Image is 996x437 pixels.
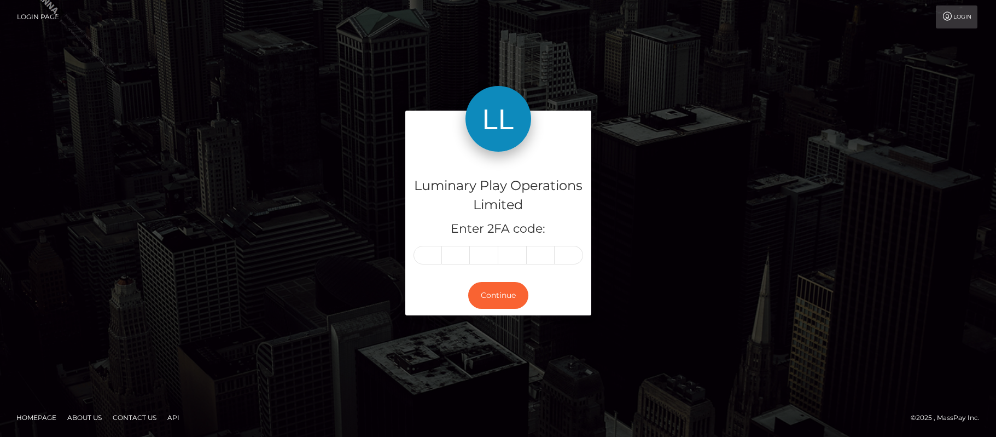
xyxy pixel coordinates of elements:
h5: Enter 2FA code: [413,221,583,238]
img: Luminary Play Operations Limited [465,86,531,152]
a: API [163,409,184,426]
div: © 2025 , MassPay Inc. [911,412,988,424]
a: Login [936,5,977,28]
a: Contact Us [108,409,161,426]
a: Homepage [12,409,61,426]
a: Login Page [17,5,59,28]
h4: Luminary Play Operations Limited [413,176,583,215]
a: About Us [63,409,106,426]
button: Continue [468,282,528,309]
